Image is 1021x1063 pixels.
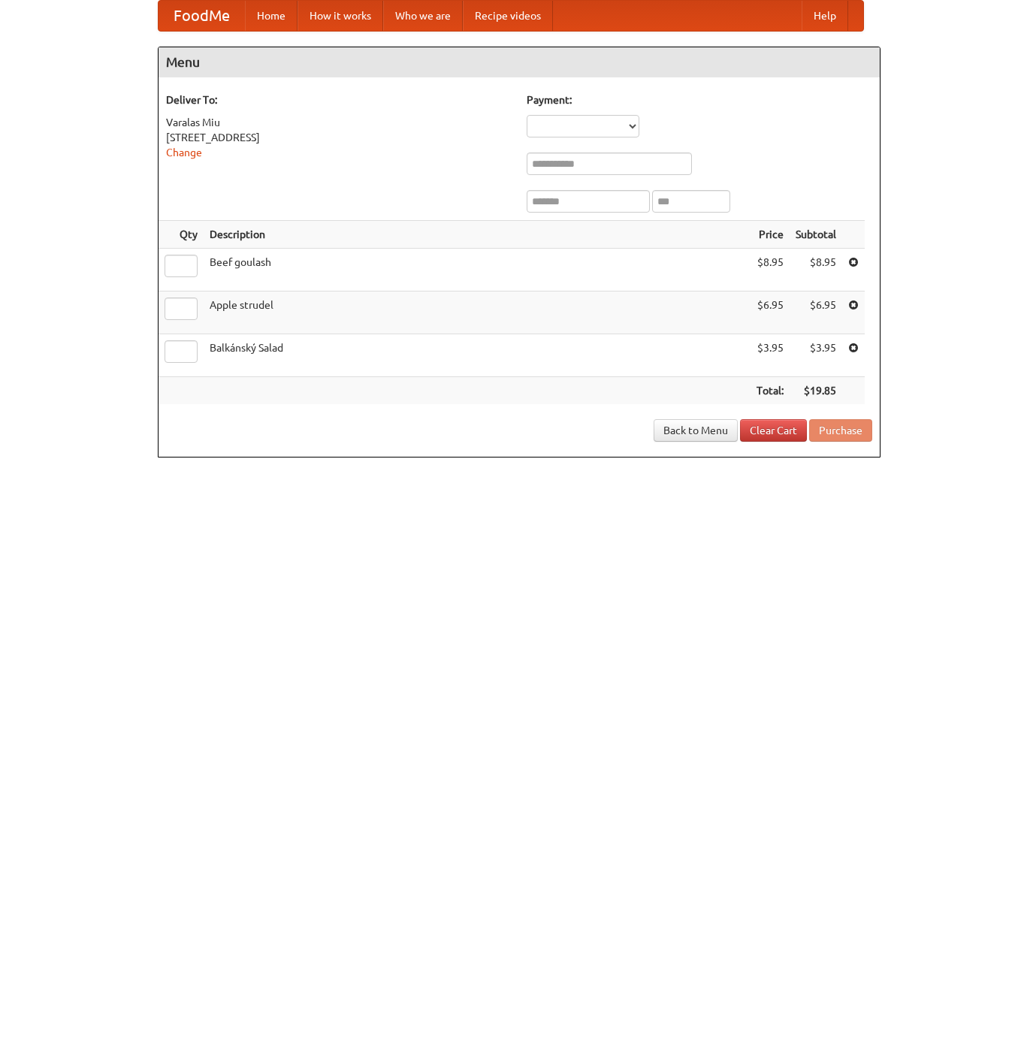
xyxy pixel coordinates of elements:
[790,291,842,334] td: $6.95
[159,221,204,249] th: Qty
[204,249,751,291] td: Beef goulash
[166,115,512,130] div: Varalas Miu
[790,221,842,249] th: Subtotal
[751,377,790,405] th: Total:
[740,419,807,442] a: Clear Cart
[790,377,842,405] th: $19.85
[751,249,790,291] td: $8.95
[790,249,842,291] td: $8.95
[463,1,553,31] a: Recipe videos
[751,291,790,334] td: $6.95
[654,419,738,442] a: Back to Menu
[802,1,848,31] a: Help
[204,334,751,377] td: Balkánský Salad
[751,221,790,249] th: Price
[751,334,790,377] td: $3.95
[159,47,880,77] h4: Menu
[298,1,383,31] a: How it works
[245,1,298,31] a: Home
[809,419,872,442] button: Purchase
[166,92,512,107] h5: Deliver To:
[166,130,512,145] div: [STREET_ADDRESS]
[166,146,202,159] a: Change
[790,334,842,377] td: $3.95
[204,221,751,249] th: Description
[383,1,463,31] a: Who we are
[527,92,872,107] h5: Payment:
[159,1,245,31] a: FoodMe
[204,291,751,334] td: Apple strudel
